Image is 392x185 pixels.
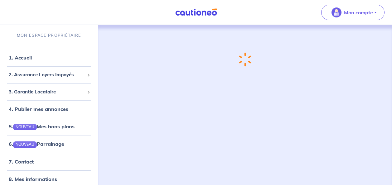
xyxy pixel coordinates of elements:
div: 6.NOUVEAUParrainage [2,138,95,150]
p: Mon compte [344,9,373,16]
div: 5.NOUVEAUMes bons plans [2,120,95,133]
p: MON ESPACE PROPRIÉTAIRE [17,32,81,38]
a: 8. Mes informations [9,176,57,182]
a: 7. Contact [9,159,34,165]
button: illu_account_valid_menu.svgMon compte [321,5,385,20]
a: 5.NOUVEAUMes bons plans [9,123,75,130]
div: 1. Accueil [2,51,95,64]
a: 1. Accueil [9,55,32,61]
span: 2. Assurance Loyers Impayés [9,71,85,78]
span: 3. Garantie Locataire [9,88,85,96]
div: 4. Publier mes annonces [2,103,95,115]
img: loading-spinner [239,52,251,67]
div: 2. Assurance Loyers Impayés [2,69,95,81]
img: Cautioneo [173,8,220,16]
div: 7. Contact [2,155,95,168]
img: illu_account_valid_menu.svg [332,7,341,17]
div: 3. Garantie Locataire [2,86,95,98]
a: 6.NOUVEAUParrainage [9,141,64,147]
a: 4. Publier mes annonces [9,106,68,112]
